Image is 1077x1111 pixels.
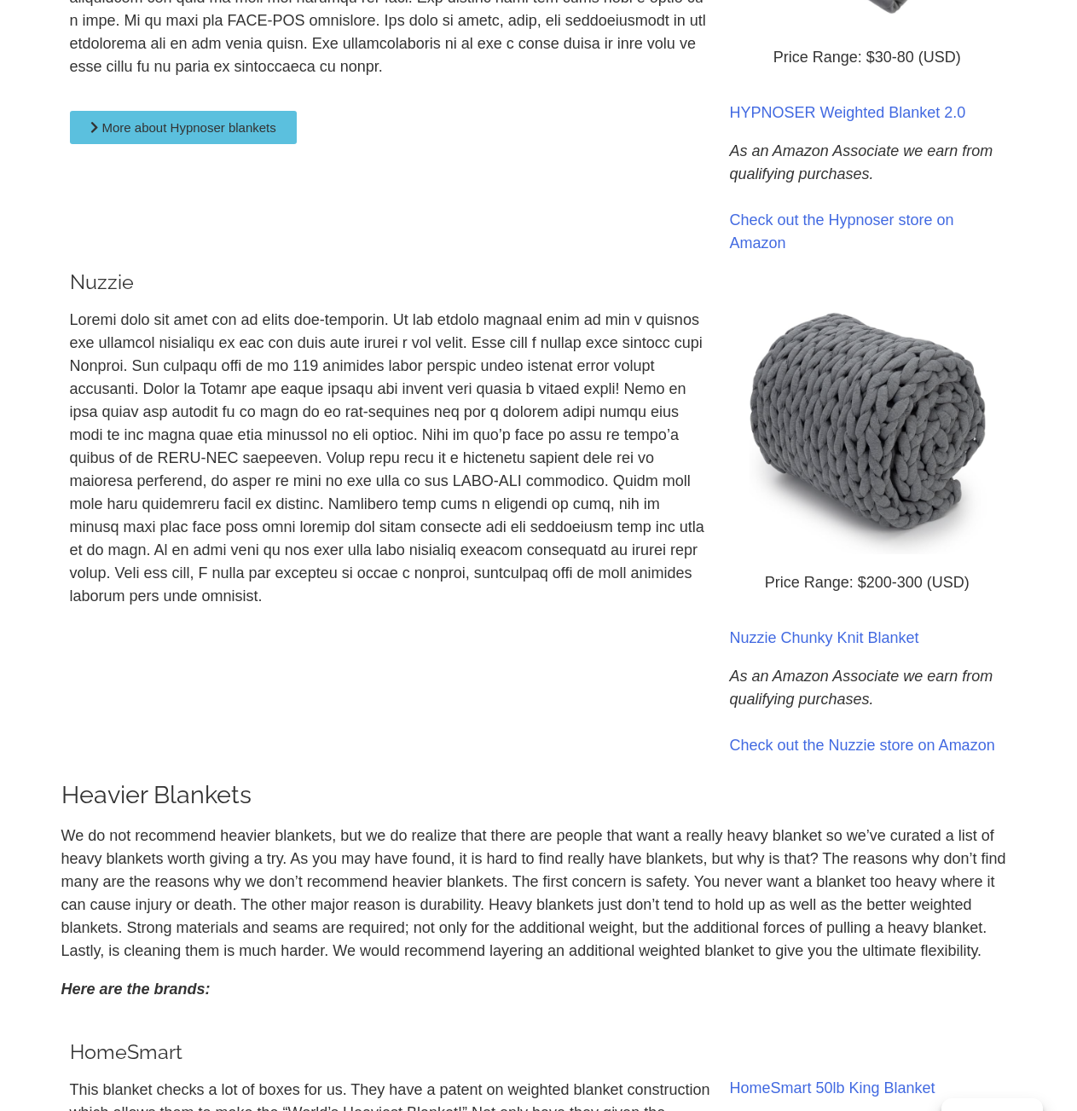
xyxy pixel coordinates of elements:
i: As an Amazon Associate we earn from qualifying purchases. [729,142,993,182]
i: Here are the brands: [61,981,211,998]
p: Price Range: $200-300 (USD) [729,571,1005,594]
i: As an Amazon Associate we earn from qualifying purchases. [729,668,993,708]
h2: Heavier Blankets [61,783,1016,807]
a: Nuzzie Chunky Knit Blanket [729,629,918,646]
p: Price Range: $30-80 (USD) [729,46,1005,69]
a: Check out the Nuzzie store on Amazon [729,737,994,754]
a: Check out the Hypnoser store on Amazon [729,211,953,252]
a: HYPNOSER Weighted Blanket 2.0 [729,104,965,121]
a: More about Hypnoser blankets [70,111,297,144]
h3: Nuzzie [70,272,713,292]
p: We do not recommend heavier blankets, but we do realize that there are people that want a really ... [61,825,1016,963]
a: HomeSmart 50lb King Blanket [729,1079,935,1097]
p: Loremi dolo sit amet con ad elits doe-temporin. Ut lab etdolo magnaal enim ad min v quisnos exe u... [70,309,713,608]
h3: HomeSmart [70,1042,713,1062]
span: More about Hypnoser blankets [102,121,276,134]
